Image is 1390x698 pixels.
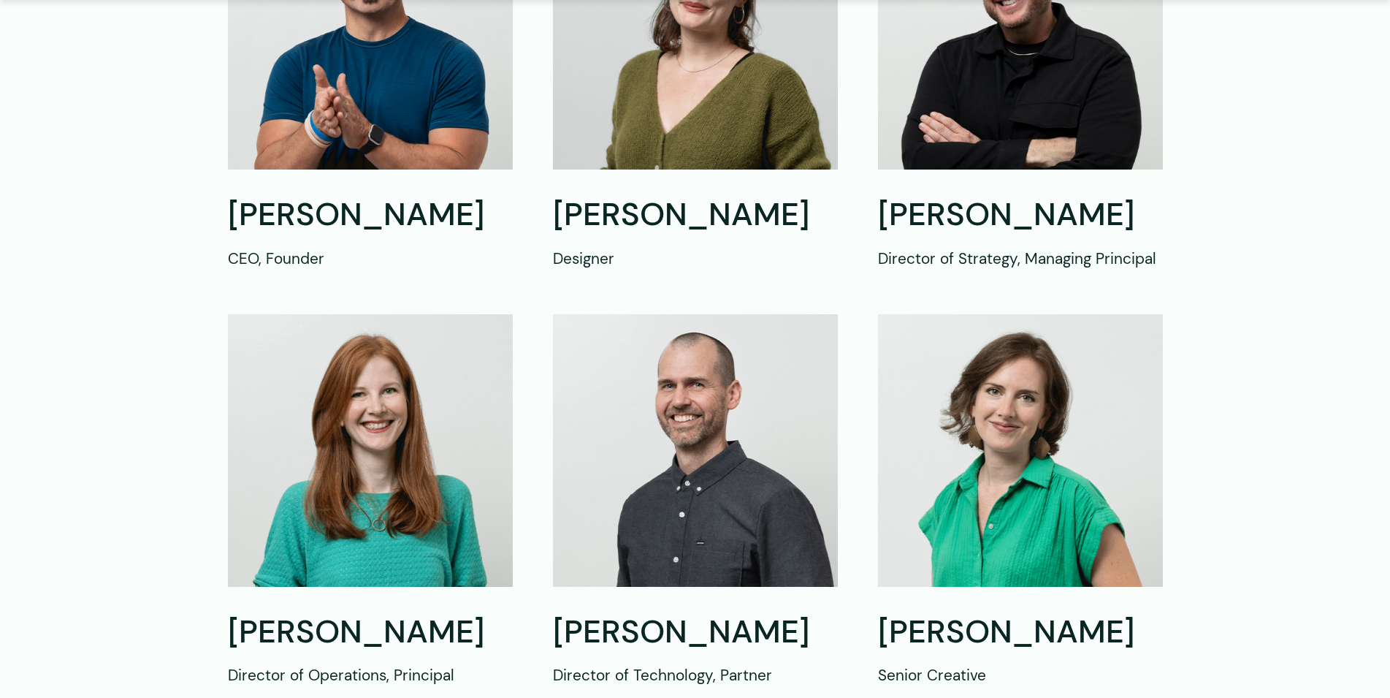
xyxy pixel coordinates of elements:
[228,612,513,653] h2: [PERSON_NAME]
[878,194,1163,236] h2: [PERSON_NAME]
[228,247,513,270] p: CEO, Founder
[553,314,838,586] img: David McReynolds, Director of Technology, Partner
[553,664,838,686] p: Director of Technology, Partner
[228,314,513,586] img: Anna Gillespie, Director of Operations, Principal
[878,612,1163,653] h2: [PERSON_NAME]
[553,247,838,270] p: Designer
[228,664,513,686] p: Director of Operations, Principal
[878,247,1163,270] p: Director of Strategy, Managing Principal
[228,194,513,236] h2: [PERSON_NAME]
[553,612,838,653] h2: [PERSON_NAME]
[878,664,1163,686] p: Senior Creative
[553,194,838,236] h2: [PERSON_NAME]
[878,314,1163,586] img: Kris Travis, Senior Creative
